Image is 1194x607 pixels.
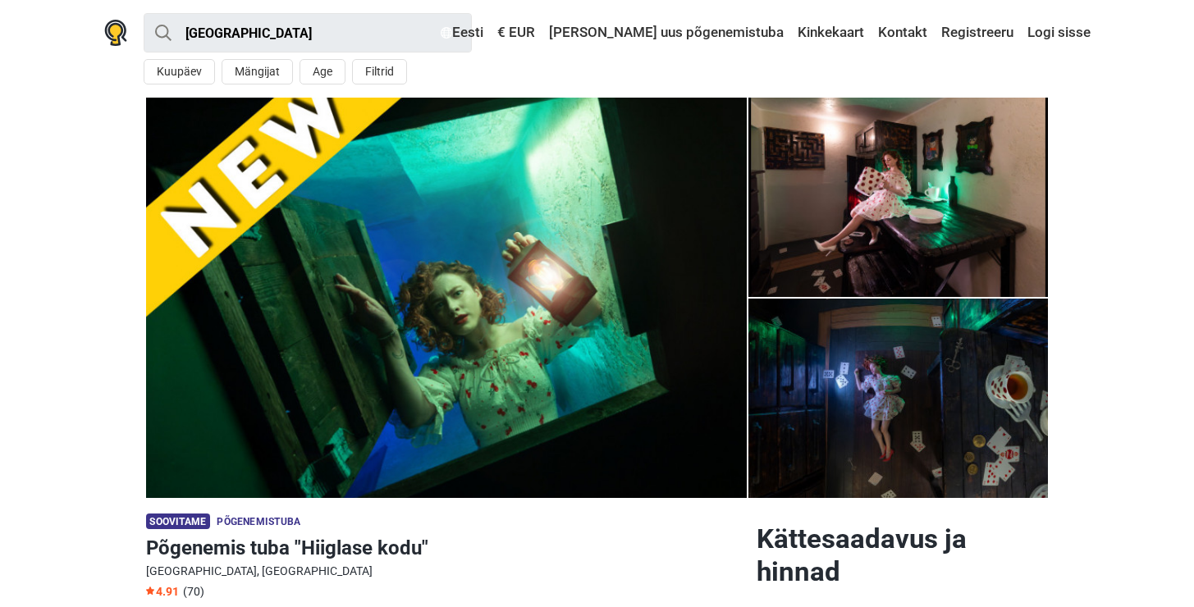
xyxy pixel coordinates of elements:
button: Filtrid [352,59,407,84]
a: Kinkekaart [794,18,868,48]
a: Kontakt [874,18,931,48]
a: € EUR [493,18,539,48]
button: Mängijat [222,59,293,84]
div: [GEOGRAPHIC_DATA], [GEOGRAPHIC_DATA] [146,563,743,580]
span: Põgenemistuba [217,516,300,527]
a: Põgenemis tuba "Hiiglase kodu" photo 4 [748,299,1049,498]
span: 4.91 [146,585,179,598]
img: Põgenemis tuba "Hiiglase kodu" photo 5 [748,299,1049,498]
span: (70) [183,585,204,598]
a: Põgenemis tuba "Hiiglase kodu" photo 3 [748,98,1049,297]
a: Eesti [437,18,487,48]
img: Eesti [441,27,452,39]
input: proovi “Tallinn” [144,13,472,52]
a: [PERSON_NAME] uus põgenemistuba [545,18,788,48]
a: Põgenemis tuba "Hiiglase kodu" photo 12 [146,98,747,498]
h2: Kättesaadavus ja hinnad [757,523,1049,588]
a: Logi sisse [1023,18,1091,48]
img: Star [146,586,154,595]
a: Registreeru [937,18,1018,48]
button: Kuupäev [144,59,215,84]
img: Põgenemis tuba "Hiiglase kodu" photo 13 [146,98,747,498]
h1: Põgenemis tuba "Hiiglase kodu" [146,533,743,563]
span: Soovitame [146,513,211,529]
img: Põgenemis tuba "Hiiglase kodu" photo 4 [748,98,1049,297]
img: Nowescape logo [104,20,127,46]
button: Age [300,59,345,84]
